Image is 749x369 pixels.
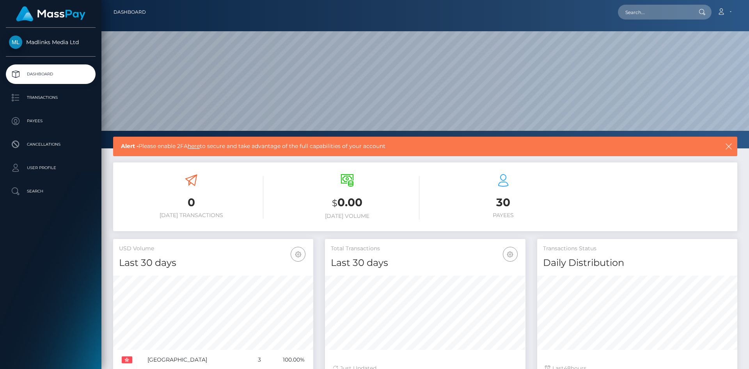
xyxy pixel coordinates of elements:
p: Transactions [9,92,92,103]
a: Search [6,182,96,201]
a: User Profile [6,158,96,178]
span: Madlinks Media Ltd [6,39,96,46]
h5: Transactions Status [543,245,731,253]
p: Cancellations [9,139,92,150]
a: Dashboard [114,4,146,20]
h5: Total Transactions [331,245,519,253]
h3: 0 [119,195,263,210]
h3: 0.00 [275,195,419,211]
a: Cancellations [6,135,96,154]
b: Alert - [121,143,138,150]
h4: Last 30 days [331,256,519,270]
a: here [188,143,200,150]
img: HK.png [122,355,132,365]
input: Search... [618,5,691,20]
h6: [DATE] Volume [275,213,419,219]
a: Transactions [6,88,96,107]
small: $ [332,198,337,209]
p: Dashboard [9,68,92,80]
h5: USD Volume [119,245,307,253]
img: MassPay Logo [16,6,85,21]
p: Search [9,185,92,197]
span: Please enable 2FA to secure and take advantage of the full capabilities of your account [121,142,662,150]
p: Payees [9,115,92,127]
img: Madlinks Media Ltd [9,36,22,49]
h3: 30 [431,195,575,210]
a: Payees [6,111,96,131]
a: Dashboard [6,64,96,84]
p: User Profile [9,162,92,174]
h4: Last 30 days [119,256,307,270]
h6: [DATE] Transactions [119,212,263,219]
h4: Daily Distribution [543,256,731,270]
h6: Payees [431,212,575,219]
